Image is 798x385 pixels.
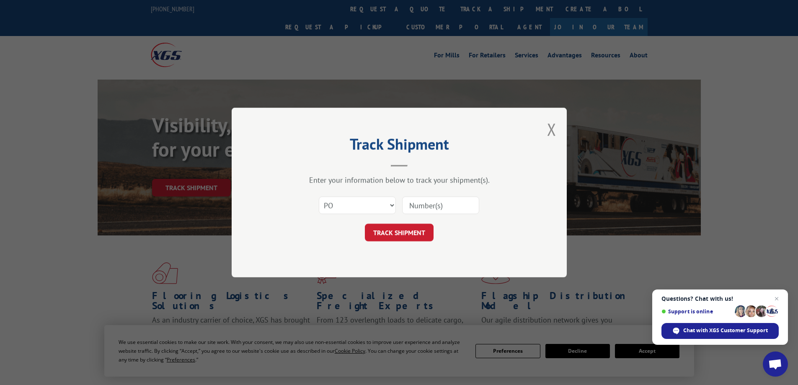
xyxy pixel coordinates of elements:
[547,118,556,140] button: Close modal
[683,327,768,334] span: Chat with XGS Customer Support
[365,224,434,241] button: TRACK SHIPMENT
[661,295,779,302] span: Questions? Chat with us!
[274,175,525,185] div: Enter your information below to track your shipment(s).
[763,351,788,377] a: Open chat
[402,196,479,214] input: Number(s)
[661,323,779,339] span: Chat with XGS Customer Support
[274,138,525,154] h2: Track Shipment
[661,308,732,315] span: Support is online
